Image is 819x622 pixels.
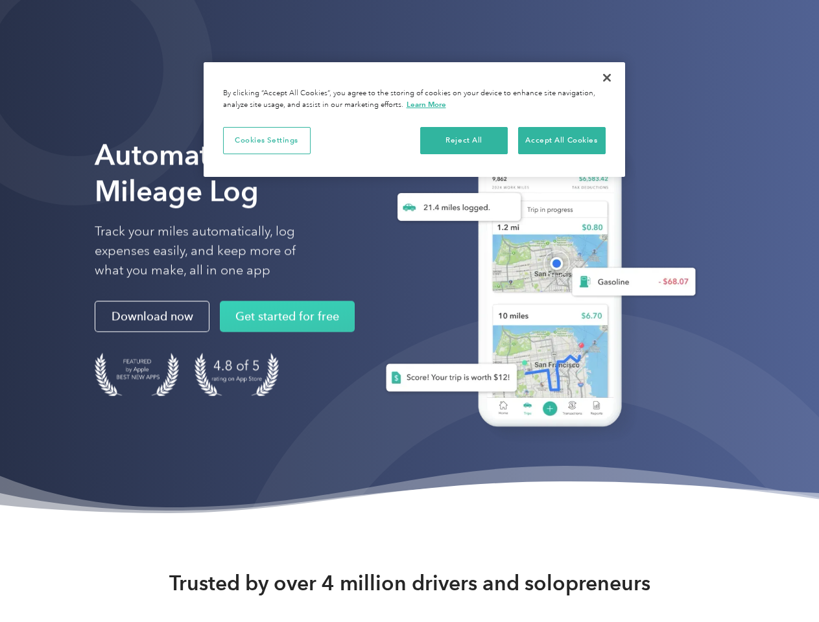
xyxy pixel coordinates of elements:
img: 4.9 out of 5 stars on the app store [195,353,279,397]
img: Everlance, mileage tracker app, expense tracking app [365,123,706,446]
button: Reject All [420,127,508,154]
div: Privacy [204,62,625,177]
a: Download now [95,301,209,332]
button: Close [593,63,621,92]
a: More information about your privacy, opens in a new tab [407,100,446,109]
button: Accept All Cookies [518,127,606,154]
p: Track your miles automatically, log expenses easily, and keep more of what you make, all in one app [95,222,326,281]
div: By clicking “Accept All Cookies”, you agree to the storing of cookies on your device to enhance s... [223,88,606,111]
button: Cookies Settings [223,127,311,154]
strong: Trusted by over 4 million drivers and solopreneurs [169,570,650,596]
div: Cookie banner [204,62,625,177]
img: Badge for Featured by Apple Best New Apps [95,353,179,397]
a: Get started for free [220,301,355,332]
